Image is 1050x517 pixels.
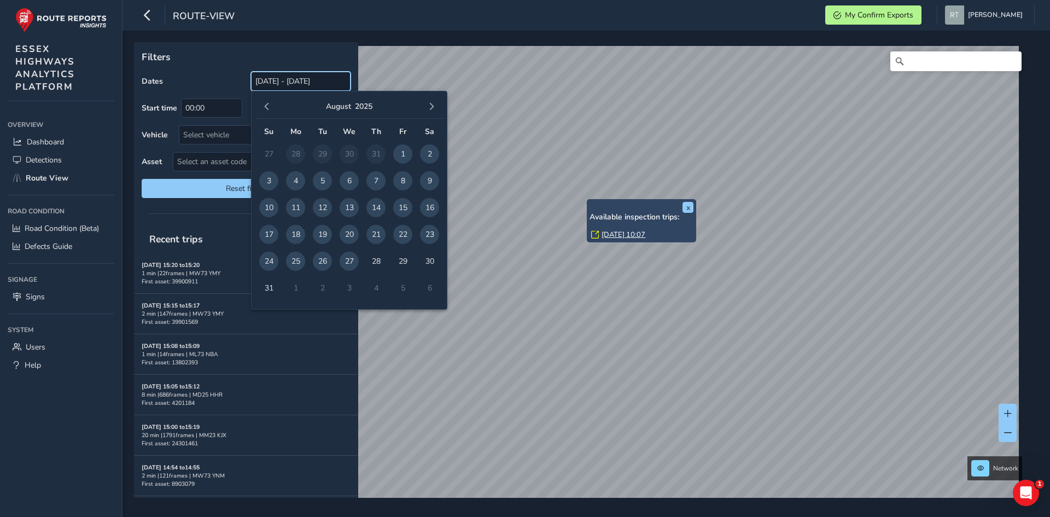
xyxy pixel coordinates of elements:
span: 11 [286,198,305,217]
a: Route View [8,169,114,187]
span: 2 [420,144,439,164]
button: My Confirm Exports [825,5,921,25]
div: Select vehicle [179,126,332,144]
a: [DATE] 10:07 [602,230,645,240]
span: First asset: 24301461 [142,439,198,448]
span: We [343,126,355,137]
span: 12 [313,198,332,217]
label: Asset [142,156,162,167]
span: Tu [318,126,327,137]
span: 30 [420,252,439,271]
div: 8 min | 686 frames | MD25 HHR [142,391,351,399]
span: Help [25,360,41,370]
span: 9 [420,171,439,190]
span: Detections [26,155,62,165]
span: Defects Guide [25,241,72,252]
span: 18 [286,225,305,244]
span: Signs [26,292,45,302]
span: 20 [340,225,359,244]
span: 4 [286,171,305,190]
div: System [8,322,114,338]
span: 1 [1035,480,1044,489]
span: route-view [173,9,235,25]
button: [PERSON_NAME] [945,5,1026,25]
button: Reset filters [142,179,351,198]
span: Users [26,342,45,352]
span: 26 [313,252,332,271]
span: 24 [259,252,278,271]
span: 17 [259,225,278,244]
div: 1 min | 14 frames | ML73 NBA [142,350,351,358]
button: x [682,202,693,213]
span: Fr [399,126,406,137]
p: Filters [142,50,351,64]
span: 7 [366,171,386,190]
span: Mo [290,126,301,137]
span: First asset: 39900911 [142,277,198,286]
label: Vehicle [142,130,168,140]
span: Dashboard [27,137,64,147]
span: Sa [425,126,434,137]
div: 1 min | 22 frames | MW73 YMY [142,269,351,277]
span: 21 [366,225,386,244]
div: 20 min | 1791 frames | MM23 KJX [142,431,351,439]
span: My Confirm Exports [845,10,913,20]
span: First asset: 13802393 [142,358,198,367]
span: 1 [393,144,412,164]
span: 15 [393,198,412,217]
span: 3 [259,171,278,190]
a: Help [8,356,114,374]
span: 14 [366,198,386,217]
span: Network [993,464,1018,473]
span: 22 [393,225,412,244]
div: 2 min | 121 frames | MW73 YNM [142,472,351,480]
div: 2 min | 147 frames | MW73 YMY [142,310,351,318]
input: Search [890,51,1022,71]
span: 8 [393,171,412,190]
span: Road Condition (Beta) [25,223,99,234]
span: First asset: 39901569 [142,318,198,326]
span: [PERSON_NAME] [968,5,1023,25]
button: August [326,101,351,112]
span: Reset filters [150,183,342,194]
span: ESSEX HIGHWAYS ANALYTICS PLATFORM [15,43,75,93]
span: 23 [420,225,439,244]
a: Dashboard [8,133,114,151]
span: 5 [313,171,332,190]
img: diamond-layout [945,5,964,25]
span: 16 [420,198,439,217]
strong: [DATE] 15:15 to 15:17 [142,301,200,310]
h6: Available inspection trips: [590,213,693,222]
span: 25 [286,252,305,271]
span: First asset: 8903079 [142,480,195,488]
img: rr logo [15,8,107,32]
span: First asset: 4201184 [142,399,195,407]
div: Overview [8,117,114,133]
span: 19 [313,225,332,244]
strong: [DATE] 15:05 to 15:12 [142,382,200,391]
span: Select an asset code [173,153,332,171]
iframe: Intercom live chat [1013,480,1039,506]
span: 13 [340,198,359,217]
span: Su [264,126,273,137]
a: Road Condition (Beta) [8,219,114,237]
span: 27 [340,252,359,271]
strong: [DATE] 14:54 to 14:55 [142,463,200,472]
span: 31 [259,278,278,298]
canvas: Map [138,46,1019,510]
span: 6 [340,171,359,190]
span: 29 [393,252,412,271]
label: Start time [142,103,177,113]
span: 10 [259,198,278,217]
button: 2025 [355,101,372,112]
div: Road Condition [8,203,114,219]
span: Recent trips [142,225,211,253]
a: Signs [8,288,114,306]
strong: [DATE] 15:08 to 15:09 [142,342,200,350]
span: Th [371,126,381,137]
a: Defects Guide [8,237,114,255]
a: Users [8,338,114,356]
div: Signage [8,271,114,288]
a: Detections [8,151,114,169]
strong: [DATE] 15:20 to 15:20 [142,261,200,269]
